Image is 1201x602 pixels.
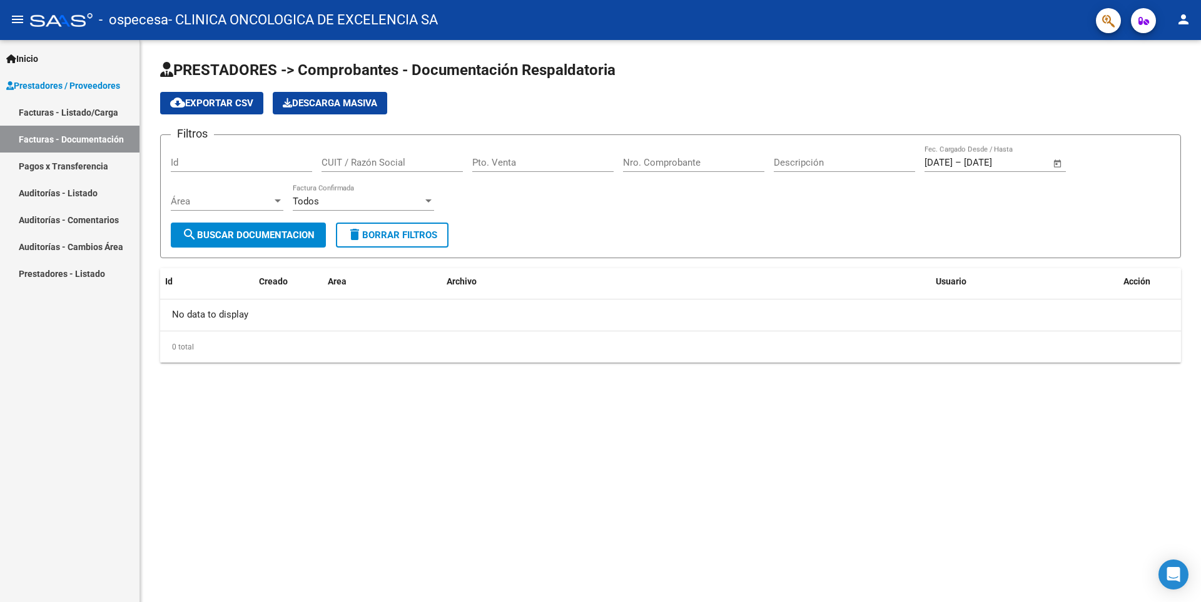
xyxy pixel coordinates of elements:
[170,98,253,109] span: Exportar CSV
[442,268,931,295] datatable-header-cell: Archivo
[160,299,1181,331] div: No data to display
[6,52,38,66] span: Inicio
[273,92,387,114] app-download-masive: Descarga masiva de comprobantes (adjuntos)
[1051,156,1065,171] button: Open calendar
[171,196,272,207] span: Área
[182,227,197,242] mat-icon: search
[160,268,210,295] datatable-header-cell: Id
[925,157,953,168] input: Fecha inicio
[259,276,288,286] span: Creado
[6,79,120,93] span: Prestadores / Proveedores
[160,331,1181,363] div: 0 total
[182,229,315,241] span: Buscar Documentacion
[323,268,442,295] datatable-header-cell: Area
[1118,268,1181,295] datatable-header-cell: Acción
[160,61,616,79] span: PRESTADORES -> Comprobantes - Documentación Respaldatoria
[171,223,326,248] button: Buscar Documentacion
[1123,276,1150,286] span: Acción
[347,227,362,242] mat-icon: delete
[170,95,185,110] mat-icon: cloud_download
[10,12,25,27] mat-icon: menu
[165,276,173,286] span: Id
[336,223,448,248] button: Borrar Filtros
[283,98,377,109] span: Descarga Masiva
[447,276,477,286] span: Archivo
[328,276,347,286] span: Area
[168,6,438,34] span: - CLINICA ONCOLOGICA DE EXCELENCIA SA
[931,268,1118,295] datatable-header-cell: Usuario
[347,229,437,241] span: Borrar Filtros
[964,157,1025,168] input: Fecha fin
[254,268,323,295] datatable-header-cell: Creado
[1176,12,1191,27] mat-icon: person
[99,6,168,34] span: - ospecesa
[160,92,263,114] button: Exportar CSV
[936,276,966,286] span: Usuario
[273,92,387,114] button: Descarga Masiva
[171,125,214,143] h3: Filtros
[293,196,319,207] span: Todos
[955,157,961,168] span: –
[1158,559,1188,589] div: Open Intercom Messenger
